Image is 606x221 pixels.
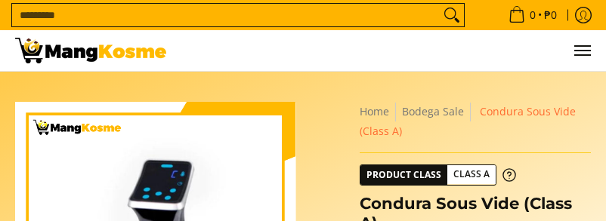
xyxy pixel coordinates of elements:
[360,165,447,185] span: Product Class
[440,4,464,26] button: Search
[181,30,591,71] nav: Main Menu
[15,38,166,63] img: Condura Sous Vide (Stainless) - Pamasko Sale l Mang Kosme
[542,10,559,20] span: ₱0
[360,102,591,141] nav: Breadcrumbs
[447,165,496,184] span: Class A
[504,7,561,23] span: •
[573,30,591,71] button: Menu
[402,104,464,118] a: Bodega Sale
[181,30,591,71] ul: Customer Navigation
[360,104,389,118] a: Home
[360,104,576,138] span: Condura Sous Vide (Class A)
[360,164,516,186] a: Product Class Class A
[527,10,538,20] span: 0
